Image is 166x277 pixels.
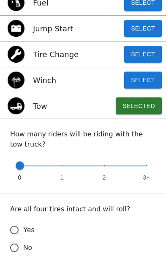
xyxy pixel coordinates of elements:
[33,49,79,60] p: Tire Change
[103,173,106,182] span: 2
[60,173,64,182] span: 1
[124,20,162,37] button: Select
[143,173,150,182] span: 3+
[33,23,73,34] p: Jump Start
[116,97,162,114] button: Selected
[10,129,156,150] p: How many riders will be riding with the tow truck?
[23,225,35,235] span: Yes
[23,243,32,253] span: No
[8,46,24,63] img: flat tire icon
[124,72,162,89] button: Select
[18,173,22,182] span: 0
[124,46,162,63] button: Select
[33,75,56,86] p: Winch
[10,204,156,214] p: Are all four tires intact and will roll?
[8,72,24,89] img: winch icon
[8,97,24,114] img: tow icon
[33,100,47,112] p: Tow
[8,20,24,37] img: jump start icon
